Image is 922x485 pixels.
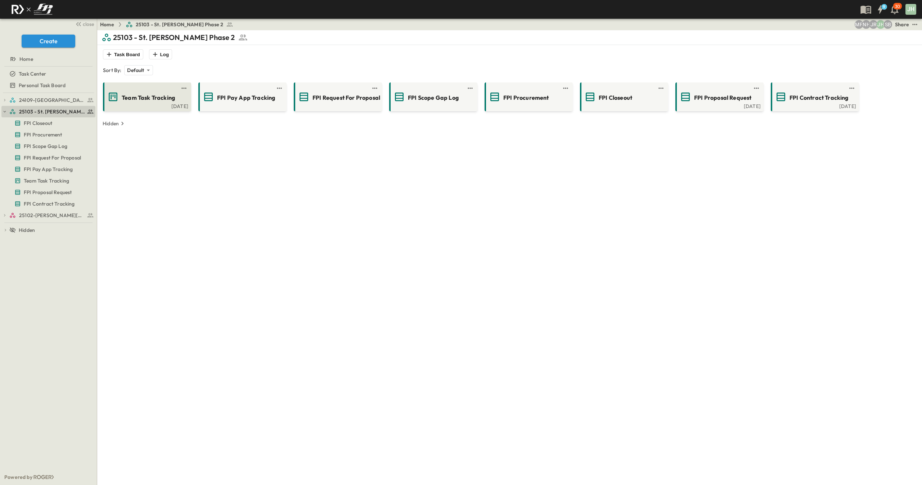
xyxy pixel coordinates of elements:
[24,200,75,207] span: FPI Contract Tracking
[1,176,94,186] a: Team Task Tracking
[1,175,95,187] div: Team Task Trackingtest
[200,91,284,103] a: FPI Pay App Tracking
[876,20,885,29] div: Jose Hurtado (jhurtado@fpibuilders.com)
[370,84,379,93] button: test
[9,2,55,17] img: c8d7d1ed905e502e8f77bf7063faec64e13b34fdb1f2bdd94b0e311fc34f8000.png
[677,103,761,108] a: [DATE]
[581,91,665,103] a: FPI Closeout
[1,130,94,140] a: FPI Procurement
[561,84,570,93] button: test
[1,106,95,117] div: 25103 - St. [PERSON_NAME] Phase 2test
[869,20,878,29] div: Jayden Ramirez (jramirez@fpibuilders.com)
[104,91,188,103] a: Team Task Tracking
[1,80,95,91] div: Personal Task Boardtest
[883,4,885,10] h6: 9
[772,103,856,108] a: [DATE]
[1,153,94,163] a: FPI Request For Proposal
[122,94,175,102] span: Team Task Tracking
[503,94,549,102] span: FPI Procurement
[1,140,95,152] div: FPI Scope Gap Logtest
[1,69,94,79] a: Task Center
[895,4,900,9] p: 30
[19,55,33,63] span: Home
[895,21,909,28] div: Share
[599,94,632,102] span: FPI Closeout
[1,187,95,198] div: FPI Proposal Requesttest
[1,94,95,106] div: 24109-St. Teresa of Calcutta Parish Halltest
[217,94,275,102] span: FPI Pay App Tracking
[905,3,917,15] button: JH
[1,152,95,163] div: FPI Request For Proposaltest
[677,91,761,103] a: FPI Proposal Request
[275,84,284,93] button: test
[1,54,94,64] a: Home
[83,21,94,28] span: close
[312,94,380,102] span: FPI Request For Proposal
[22,35,75,48] button: Create
[9,210,94,220] a: 25102-Christ The Redeemer Anglican Church
[103,49,143,59] button: Task Board
[24,143,67,150] span: FPI Scope Gap Log
[9,95,94,105] a: 24109-St. Teresa of Calcutta Parish Hall
[72,19,95,29] button: close
[127,67,144,74] p: Default
[1,118,94,128] a: FPI Closeout
[1,141,94,151] a: FPI Scope Gap Log
[24,177,69,184] span: Team Task Tracking
[391,91,475,103] a: FPI Scope Gap Log
[790,94,849,102] span: FPI Contract Tracking
[1,164,94,174] a: FPI Pay App Tracking
[910,20,919,29] button: test
[694,94,751,102] span: FPI Proposal Request
[1,163,95,175] div: FPI Pay App Trackingtest
[124,65,153,75] div: Default
[855,20,863,29] div: Monica Pruteanu (mpruteanu@fpibuilders.com)
[772,91,856,103] a: FPI Contract Tracking
[9,107,94,117] a: 25103 - St. [PERSON_NAME] Phase 2
[862,20,871,29] div: Nila Hutcheson (nhutcheson@fpibuilders.com)
[1,187,94,197] a: FPI Proposal Request
[24,131,62,138] span: FPI Procurement
[100,118,129,129] button: Hidden
[19,226,35,234] span: Hidden
[180,84,188,93] button: test
[752,84,761,93] button: test
[657,84,665,93] button: test
[486,91,570,103] a: FPI Procurement
[1,129,95,140] div: FPI Procurementtest
[113,32,235,42] p: 25103 - St. [PERSON_NAME] Phase 2
[103,120,119,127] p: Hidden
[883,20,892,29] div: Sterling Barnett (sterling@fpibuilders.com)
[19,82,66,89] span: Personal Task Board
[1,210,95,221] div: 25102-Christ The Redeemer Anglican Churchtest
[1,198,95,210] div: FPI Contract Trackingtest
[1,199,94,209] a: FPI Contract Tracking
[905,4,916,15] div: JH
[873,3,887,16] button: 9
[100,21,238,28] nav: breadcrumbs
[19,70,46,77] span: Task Center
[24,120,52,127] span: FPI Closeout
[1,117,95,129] div: FPI Closeouttest
[100,21,114,28] a: Home
[408,94,459,102] span: FPI Scope Gap Log
[1,80,94,90] a: Personal Task Board
[19,108,85,115] span: 25103 - St. [PERSON_NAME] Phase 2
[24,154,81,161] span: FPI Request For Proposal
[149,49,172,59] button: Log
[103,67,121,74] p: Sort By:
[847,84,856,93] button: test
[295,91,379,103] a: FPI Request For Proposal
[126,21,234,28] a: 25103 - St. [PERSON_NAME] Phase 2
[466,84,475,93] button: test
[24,189,72,196] span: FPI Proposal Request
[136,21,224,28] span: 25103 - St. [PERSON_NAME] Phase 2
[104,103,188,108] a: [DATE]
[19,212,85,219] span: 25102-Christ The Redeemer Anglican Church
[19,96,85,104] span: 24109-St. Teresa of Calcutta Parish Hall
[24,166,73,173] span: FPI Pay App Tracking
